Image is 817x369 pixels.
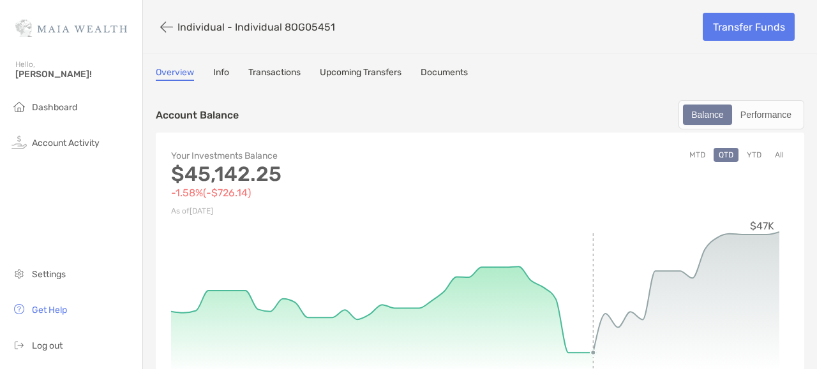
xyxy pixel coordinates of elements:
a: Transfer Funds [703,13,795,41]
div: Balance [684,106,731,124]
img: household icon [11,99,27,114]
span: Settings [32,269,66,280]
div: segmented control [678,100,804,129]
tspan: $47K [750,220,774,232]
a: Transactions [248,67,301,81]
span: Account Activity [32,138,100,148]
button: MTD [684,148,710,162]
span: Dashboard [32,102,77,113]
a: Overview [156,67,194,81]
p: Account Balance [156,107,239,123]
a: Documents [421,67,468,81]
a: Info [213,67,229,81]
p: $45,142.25 [171,166,480,182]
img: get-help icon [11,301,27,317]
button: YTD [742,148,767,162]
img: settings icon [11,266,27,281]
p: -1.58% ( -$726.14 ) [171,185,480,201]
p: As of [DATE] [171,203,480,219]
img: logout icon [11,337,27,352]
p: Your Investments Balance [171,148,480,164]
span: Get Help [32,305,67,315]
a: Upcoming Transfers [320,67,401,81]
button: All [770,148,789,162]
span: Log out [32,340,63,351]
img: Zoe Logo [15,5,127,51]
span: [PERSON_NAME]! [15,69,135,80]
img: activity icon [11,134,27,150]
button: QTD [714,148,738,162]
div: Performance [733,106,798,124]
p: Individual - Individual 8OG05451 [177,21,335,33]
